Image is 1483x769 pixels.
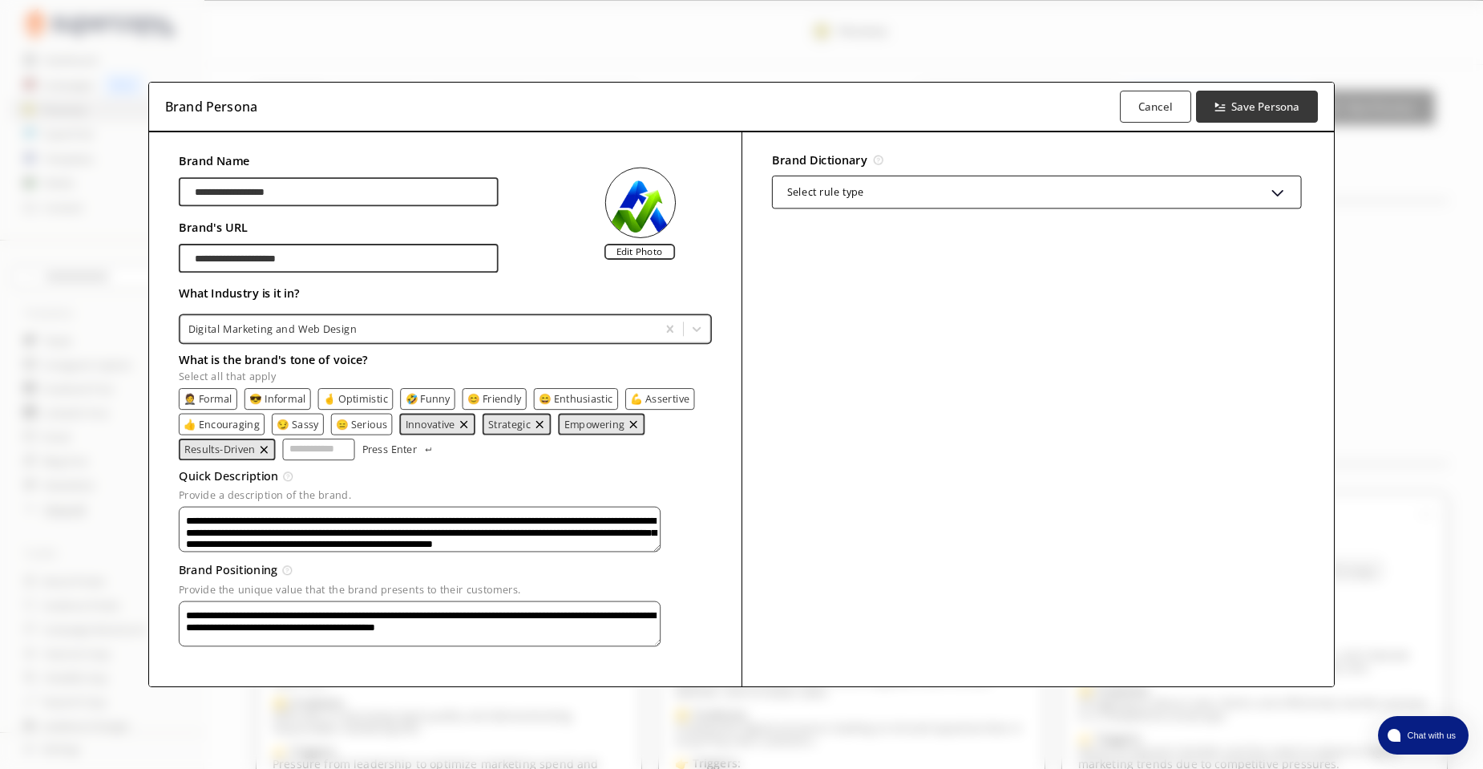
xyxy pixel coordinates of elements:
button: Strategic [488,419,531,430]
h3: Quick Description [179,465,279,487]
p: Select all that apply [179,370,712,382]
button: 🤞 Optimistic [323,393,388,404]
button: 👍 Encouraging [184,419,259,430]
button: atlas-launcher [1378,716,1469,755]
button: 😏 Sassy [277,419,318,430]
button: remove Empowering [628,419,639,430]
img: Press Enter [424,447,433,451]
button: 🤵 Formal [184,393,232,404]
h2: Brand Name [179,150,499,172]
button: Empowering [564,419,625,430]
h2: Brand's URL [179,217,499,238]
img: delete [534,419,545,430]
button: Press Enter [362,439,434,460]
img: Tooltip Icon [874,156,883,165]
p: Press Enter [362,443,417,455]
button: remove Results-driven [258,443,269,455]
button: 🤣 Funny [406,393,451,404]
input: tone-input [283,439,355,460]
p: Provide the unique value that the brand presents to their customers. [179,584,712,595]
h2: Brand Dictionary [771,149,867,171]
button: Save Persona [1196,91,1319,123]
button: 😑 Serious [336,419,387,430]
button: 😄 Enthusiastic [539,393,613,404]
h2: What is the brand's tone of voice? [179,349,712,370]
input: brand-persona-input-input [179,178,499,207]
img: delete [628,419,639,430]
button: Cancel [1120,91,1191,123]
button: remove Innovative [458,419,469,430]
div: tone-text-list [179,388,712,460]
button: Results-driven [184,443,255,455]
h3: Brand Persona [165,95,257,119]
h3: Brand Positioning [179,560,278,581]
b: Save Persona [1231,99,1299,114]
p: Provide a description of the brand. [179,489,712,500]
button: 😎 Informal [249,393,305,404]
textarea: textarea-textarea [179,601,661,646]
b: Cancel [1138,99,1173,114]
h2: What Industry is it in? [179,282,712,304]
button: Innovative [406,419,455,430]
img: Close [605,167,676,237]
button: 😊 Friendly [467,393,522,404]
div: Select rule type [786,187,863,198]
input: brand-persona-input-input [179,244,499,273]
span: Chat with us [1400,729,1459,742]
img: Tooltip Icon [283,472,293,481]
img: delete [458,419,469,430]
img: Tooltip Icon [282,566,292,576]
img: Close [1269,184,1287,201]
img: delete [258,443,269,455]
button: 💪 Assertive [630,393,689,404]
label: Edit Photo [604,244,674,260]
textarea: textarea-textarea [179,507,661,552]
button: remove Strategic [534,419,545,430]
